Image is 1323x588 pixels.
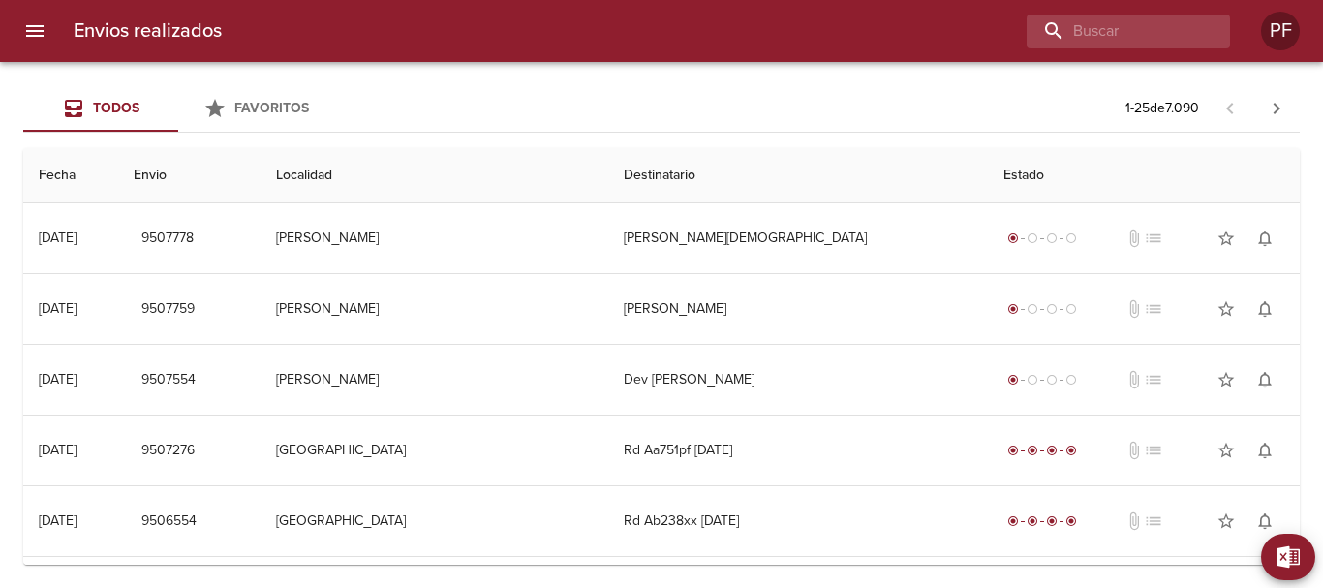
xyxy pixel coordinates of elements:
div: [DATE] [39,371,77,387]
button: 9506554 [134,504,204,540]
td: [PERSON_NAME] [261,274,608,344]
button: Activar notificaciones [1246,290,1284,328]
button: 9507554 [134,362,203,398]
span: radio_button_unchecked [1065,303,1077,315]
span: radio_button_checked [1046,515,1058,527]
span: radio_button_checked [1007,445,1019,456]
div: Entregado [1003,441,1081,460]
span: No tiene documentos adjuntos [1124,370,1144,389]
span: radio_button_unchecked [1065,232,1077,244]
h6: Envios realizados [74,15,222,46]
span: star_border [1216,229,1236,248]
button: Activar notificaciones [1246,502,1284,541]
div: Abrir información de usuario [1261,12,1300,50]
span: No tiene documentos adjuntos [1124,511,1144,531]
span: Pagina anterior [1207,98,1253,117]
span: No tiene documentos adjuntos [1124,229,1144,248]
span: radio_button_checked [1027,515,1038,527]
span: No tiene pedido asociado [1144,511,1163,531]
div: Tabs Envios [23,85,333,132]
td: [PERSON_NAME] [261,345,608,415]
span: No tiene documentos adjuntos [1124,299,1144,319]
span: radio_button_unchecked [1027,232,1038,244]
th: Fecha [23,148,118,203]
td: [PERSON_NAME][DEMOGRAPHIC_DATA] [608,203,988,273]
span: star_border [1216,441,1236,460]
span: Favoritos [234,100,309,116]
span: notifications_none [1255,441,1275,460]
button: Agregar a favoritos [1207,360,1246,399]
span: radio_button_unchecked [1065,374,1077,386]
th: Localidad [261,148,608,203]
div: [DATE] [39,512,77,529]
span: notifications_none [1255,511,1275,531]
td: [PERSON_NAME] [261,203,608,273]
button: Exportar Excel [1261,534,1315,580]
div: [DATE] [39,230,77,246]
span: 9506554 [141,510,197,534]
span: radio_button_checked [1007,515,1019,527]
span: radio_button_checked [1027,445,1038,456]
button: Agregar a favoritos [1207,502,1246,541]
span: No tiene pedido asociado [1144,441,1163,460]
span: radio_button_checked [1046,445,1058,456]
td: [GEOGRAPHIC_DATA] [261,416,608,485]
span: radio_button_unchecked [1046,303,1058,315]
span: 9507759 [141,297,195,322]
span: 9507778 [141,227,194,251]
th: Envio [118,148,261,203]
span: No tiene pedido asociado [1144,299,1163,319]
div: Generado [1003,229,1081,248]
span: notifications_none [1255,370,1275,389]
span: radio_button_checked [1065,445,1077,456]
div: [DATE] [39,442,77,458]
span: radio_button_checked [1007,232,1019,244]
span: star_border [1216,511,1236,531]
td: [PERSON_NAME] [608,274,988,344]
div: PF [1261,12,1300,50]
span: radio_button_checked [1007,374,1019,386]
button: Agregar a favoritos [1207,219,1246,258]
p: 1 - 25 de 7.090 [1125,99,1199,118]
span: radio_button_unchecked [1046,232,1058,244]
span: star_border [1216,299,1236,319]
td: Rd Ab238xx [DATE] [608,486,988,556]
span: No tiene pedido asociado [1144,229,1163,248]
span: radio_button_unchecked [1027,303,1038,315]
span: notifications_none [1255,229,1275,248]
button: 9507759 [134,292,202,327]
span: Pagina siguiente [1253,85,1300,132]
span: notifications_none [1255,299,1275,319]
input: buscar [1027,15,1197,48]
span: star_border [1216,370,1236,389]
span: radio_button_unchecked [1027,374,1038,386]
div: Entregado [1003,511,1081,531]
th: Destinatario [608,148,988,203]
button: Agregar a favoritos [1207,431,1246,470]
span: 9507276 [141,439,195,463]
div: Generado [1003,299,1081,319]
td: [GEOGRAPHIC_DATA] [261,486,608,556]
span: No tiene pedido asociado [1144,370,1163,389]
div: Generado [1003,370,1081,389]
button: Activar notificaciones [1246,360,1284,399]
td: Rd Aa751pf [DATE] [608,416,988,485]
span: No tiene documentos adjuntos [1124,441,1144,460]
button: Activar notificaciones [1246,219,1284,258]
span: 9507554 [141,368,196,392]
button: menu [12,8,58,54]
div: [DATE] [39,300,77,317]
span: Todos [93,100,139,116]
span: radio_button_checked [1065,515,1077,527]
td: Dev [PERSON_NAME] [608,345,988,415]
span: radio_button_checked [1007,303,1019,315]
button: Agregar a favoritos [1207,290,1246,328]
th: Estado [988,148,1300,203]
button: 9507778 [134,221,201,257]
button: 9507276 [134,433,202,469]
span: radio_button_unchecked [1046,374,1058,386]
